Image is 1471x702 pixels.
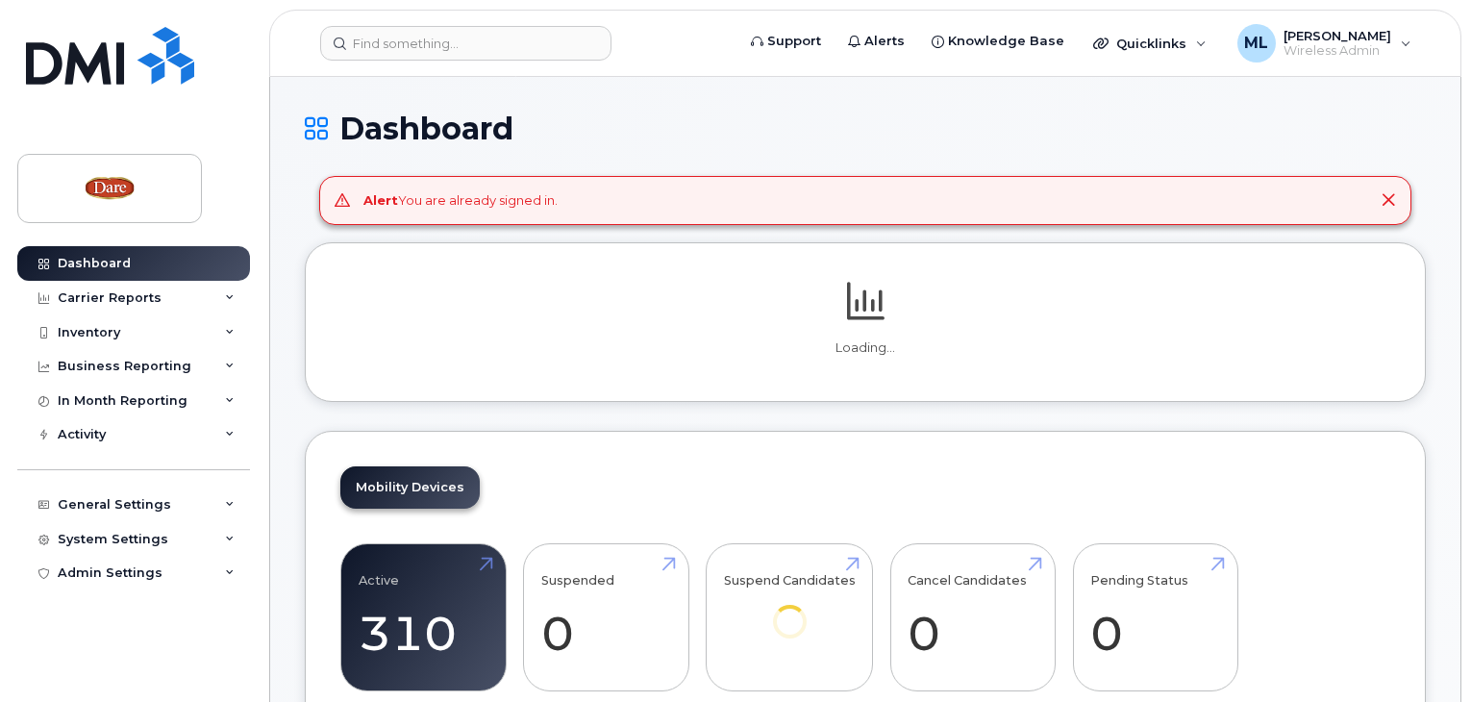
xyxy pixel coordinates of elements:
[305,112,1426,145] h1: Dashboard
[359,554,488,681] a: Active 310
[541,554,671,681] a: Suspended 0
[908,554,1037,681] a: Cancel Candidates 0
[363,192,398,208] strong: Alert
[1090,554,1220,681] a: Pending Status 0
[724,554,856,664] a: Suspend Candidates
[363,191,558,210] div: You are already signed in.
[340,339,1390,357] p: Loading...
[340,466,480,509] a: Mobility Devices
